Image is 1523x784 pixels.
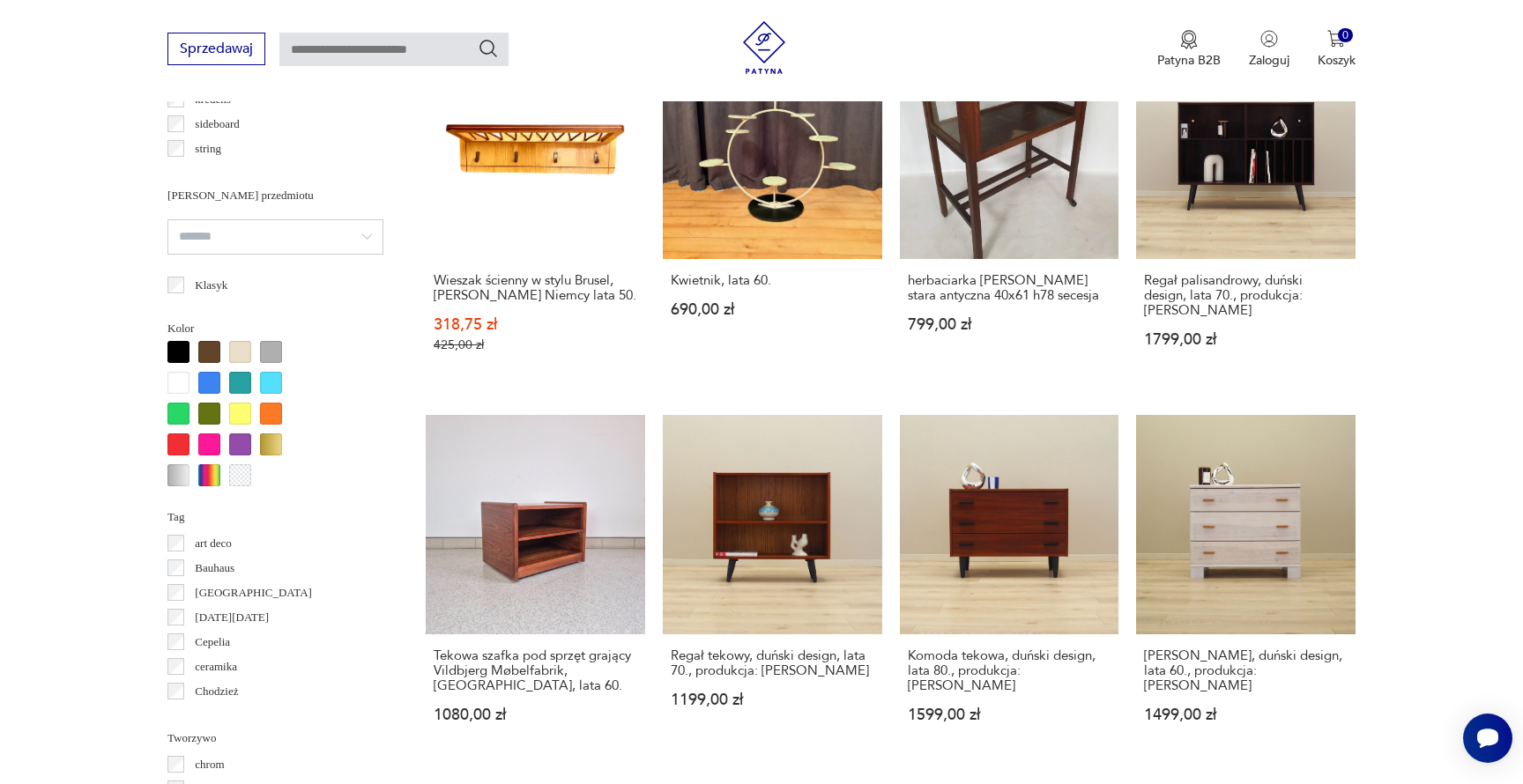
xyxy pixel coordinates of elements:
[426,40,645,387] a: SaleWieszak ścienny w stylu Brusel, Rudi Volket Niemcy lata 50.Wieszak ścienny w stylu Brusel, [P...
[671,648,874,678] h3: Regał tekowy, duński design, lata 70., produkcja: [PERSON_NAME]
[1144,332,1348,347] p: 1799,00 zł
[1144,648,1348,693] h3: [PERSON_NAME], duński design, lata 60., produkcja: [PERSON_NAME]
[663,415,882,757] a: Regał tekowy, duński design, lata 70., produkcja: DaniaRegał tekowy, duński design, lata 70., pro...
[195,608,269,627] p: [DATE][DATE]
[1136,415,1356,757] a: Komoda sosnowa, duński design, lata 60., produkcja: Dania[PERSON_NAME], duński design, lata 60., ...
[1260,30,1278,48] img: Ikonka użytkownika
[671,302,874,317] p: 690,00 zł
[1180,30,1198,49] img: Ikona medalu
[1136,40,1356,387] a: Regał palisandrowy, duński design, lata 70., produkcja: DaniaRegał palisandrowy, duński design, l...
[908,273,1111,303] h3: herbaciarka [PERSON_NAME] stara antyczna 40x61 h78 secesja
[1249,30,1289,69] button: Zaloguj
[1157,52,1221,69] p: Patyna B2B
[1249,52,1289,69] p: Zaloguj
[1318,52,1356,69] p: Koszyk
[1338,28,1353,43] div: 0
[1318,30,1356,69] button: 0Koszyk
[671,273,874,288] h3: Kwietnik, lata 60.
[1463,714,1512,763] iframe: Smartsupp widget button
[434,317,637,332] p: 318,75 zł
[434,648,637,693] h3: Tekowa szafka pod sprzęt grający Vildbjerg Møbelfabrik, [GEOGRAPHIC_DATA], lata 60.
[167,507,383,527] p: Tag
[195,534,232,553] p: art deco
[195,706,237,726] p: Ćmielów
[195,632,230,652] p: Cepelia
[1157,30,1221,69] a: Ikona medaluPatyna B2B
[426,415,645,757] a: Tekowa szafka pod sprzęt grający Vildbjerg Møbelfabrik, Dania, lata 60.Tekowa szafka pod sprzęt g...
[738,21,791,74] img: Patyna - sklep z meblami i dekoracjami vintage
[1327,30,1345,48] img: Ikona koszyka
[900,40,1119,387] a: herbaciarka witryna komoda stara antyczna 40x61 h78 secesjaherbaciarka [PERSON_NAME] stara antycz...
[908,707,1111,722] p: 1599,00 zł
[1144,273,1348,318] h3: Regał palisandrowy, duński design, lata 70., produkcja: [PERSON_NAME]
[195,657,237,677] p: ceramika
[195,682,238,701] p: Chodzież
[195,115,240,134] p: sideboard
[434,337,637,352] p: 425,00 zł
[195,558,234,578] p: Bauhaus
[167,729,383,748] p: Tworzywo
[195,583,312,603] p: [GEOGRAPHIC_DATA]
[908,648,1111,693] h3: Komoda tekowa, duński design, lata 80., produkcja: [PERSON_NAME]
[1157,30,1221,69] button: Patyna B2B
[663,40,882,387] a: Kwietnik, lata 60.Kwietnik, lata 60.690,00 zł
[195,755,224,774] p: chrom
[167,44,265,56] a: Sprzedawaj
[434,707,637,722] p: 1080,00 zł
[1144,707,1348,722] p: 1499,00 zł
[434,273,637,303] h3: Wieszak ścienny w stylu Brusel, [PERSON_NAME] Niemcy lata 50.
[167,186,383,205] p: [PERSON_NAME] przedmiotu
[478,38,499,59] button: Szukaj
[167,319,383,338] p: Kolor
[908,317,1111,332] p: 799,00 zł
[671,692,874,707] p: 1199,00 zł
[900,415,1119,757] a: Komoda tekowa, duński design, lata 80., produkcja: DaniaKomoda tekowa, duński design, lata 80., p...
[195,276,227,295] p: Klasyk
[195,139,221,159] p: string
[195,164,230,183] p: witryna
[167,33,265,65] button: Sprzedawaj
